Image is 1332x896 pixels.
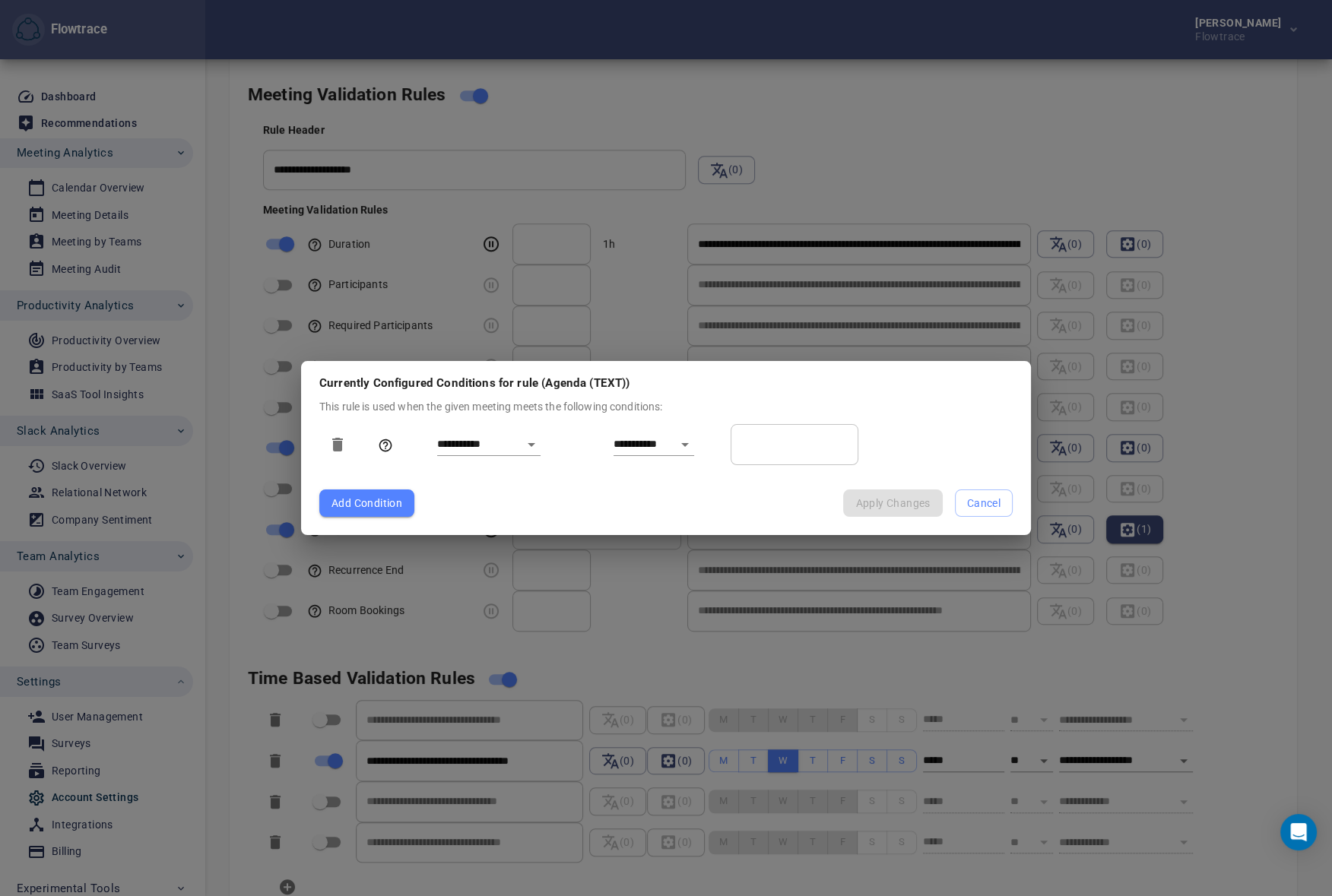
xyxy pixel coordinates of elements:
[319,399,1013,415] p: This rule is used when the given meeting meets the following conditions:
[378,438,393,453] svg: Applies this rule to meetings where recurring total time is (participants * duration * recurrence...
[967,494,1001,513] span: Cancel
[331,494,402,513] span: Add Condition
[1280,814,1317,850] div: Open Intercom Messenger
[319,489,414,518] button: Add Condition
[319,376,1013,390] h5: Currently Configured Conditions for rule (Agenda (TEXT))
[319,426,356,463] button: Delete this item
[955,489,1013,518] button: Cancel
